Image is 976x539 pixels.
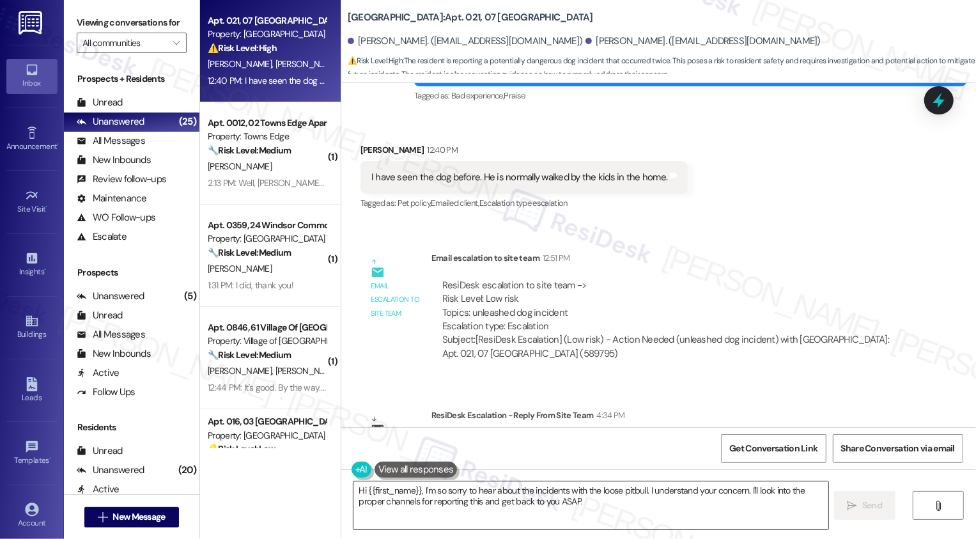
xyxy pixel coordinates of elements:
[208,382,432,393] div: 12:44 PM: It's good. By the way. The microwave door is loose .
[77,386,136,399] div: Follow Ups
[6,247,58,282] a: Insights •
[442,333,902,361] div: Subject: [ResiDesk Escalation] (Low risk) - Action Needed (unleashed dog incident) with [GEOGRAPH...
[57,140,59,149] span: •
[208,365,275,377] span: [PERSON_NAME]
[414,86,966,105] div: Tagged as:
[208,279,293,291] div: 1:31 PM: I did, thank you!
[77,366,120,380] div: Active
[353,481,828,529] textarea: Hi {{first_name}}, I'm so sorry to hear about the incidents with the loose pitbull. I understand ...
[6,436,58,471] a: Templates •
[360,194,688,212] div: Tagged as:
[208,130,326,143] div: Property: Towns Edge
[208,349,291,361] strong: 🔧 Risk Level: Medium
[208,219,326,232] div: Apt. 0359, 24 Windsor Commons Townhomes
[77,347,151,361] div: New Inbounds
[77,153,151,167] div: New Inbounds
[208,429,326,442] div: Property: [GEOGRAPHIC_DATA]
[431,198,479,208] span: Emailed client ,
[173,38,180,48] i: 
[77,290,144,303] div: Unanswered
[208,247,291,258] strong: 🔧 Risk Level: Medium
[6,59,58,93] a: Inbox
[98,512,107,522] i: 
[721,434,826,463] button: Get Conversation Link
[371,279,421,320] div: Email escalation to site team
[833,434,963,463] button: Share Conversation via email
[841,442,955,455] span: Share Conversation via email
[64,421,199,434] div: Residents
[208,145,291,156] strong: 🔧 Risk Level: Medium
[848,501,857,511] i: 
[360,143,688,161] div: [PERSON_NAME]
[77,464,144,477] div: Unanswered
[539,251,570,265] div: 12:51 PM
[77,96,123,109] div: Unread
[348,56,403,66] strong: ⚠️ Risk Level: High
[479,198,568,208] span: Escalation type escalation
[6,310,58,345] a: Buildings
[208,75,518,86] div: 12:40 PM: I have seen the dog before. He is normally walked by the kids in the home.
[208,27,326,41] div: Property: [GEOGRAPHIC_DATA]
[77,134,145,148] div: All Messages
[862,499,882,512] span: Send
[208,321,326,334] div: Apt. 0846, 61 Village Of [GEOGRAPHIC_DATA]
[348,35,583,48] div: [PERSON_NAME]. ([EMAIL_ADDRESS][DOMAIN_NAME])
[64,266,199,279] div: Prospects
[834,491,896,520] button: Send
[424,143,458,157] div: 12:40 PM
[208,42,277,54] strong: ⚠️ Risk Level: High
[175,460,199,480] div: (20)
[6,373,58,408] a: Leads
[431,251,913,269] div: Email escalation to site team
[208,14,326,27] div: Apt. 021, 07 [GEOGRAPHIC_DATA]
[729,442,817,455] span: Get Conversation Link
[19,11,45,35] img: ResiDesk Logo
[585,35,821,48] div: [PERSON_NAME]. ([EMAIL_ADDRESS][DOMAIN_NAME])
[398,198,431,208] span: Pet policy ,
[208,443,275,455] strong: 💡 Risk Level: Low
[44,265,46,274] span: •
[46,203,48,212] span: •
[181,286,199,306] div: (5)
[451,90,504,101] span: Bad experience ,
[77,230,127,244] div: Escalate
[208,263,272,274] span: [PERSON_NAME]
[77,173,166,186] div: Review follow-ups
[208,116,326,130] div: Apt. 0012, 02 Towns Edge Apartments LLC
[934,501,943,511] i: 
[275,365,339,377] span: [PERSON_NAME]
[64,72,199,86] div: Prospects + Residents
[208,415,326,428] div: Apt. 016, 03 [GEOGRAPHIC_DATA]
[49,454,51,463] span: •
[6,185,58,219] a: Site Visit •
[348,11,593,24] b: [GEOGRAPHIC_DATA]: Apt. 021, 07 [GEOGRAPHIC_DATA]
[77,115,144,129] div: Unanswered
[348,54,976,82] span: : The resident is reporting a potentially dangerous dog incident that occurred twice. This poses ...
[594,409,625,422] div: 4:34 PM
[82,33,166,53] input: All communities
[77,483,120,496] div: Active
[84,507,179,527] button: New Message
[208,232,326,246] div: Property: [GEOGRAPHIC_DATA] Townhomes
[77,309,123,322] div: Unread
[112,510,165,524] span: New Message
[6,499,58,533] a: Account
[208,58,275,70] span: [PERSON_NAME]
[275,58,339,70] span: [PERSON_NAME]
[208,160,272,172] span: [PERSON_NAME]
[77,13,187,33] label: Viewing conversations for
[77,444,123,458] div: Unread
[77,211,155,224] div: WO Follow-ups
[176,112,199,132] div: (25)
[371,171,668,184] div: I have seen the dog before. He is normally walked by the kids in the home.
[77,328,145,341] div: All Messages
[77,192,147,205] div: Maintenance
[208,334,326,348] div: Property: Village of [GEOGRAPHIC_DATA]
[504,90,525,101] span: Praise
[431,409,913,426] div: ResiDesk Escalation - Reply From Site Team
[442,279,902,334] div: ResiDesk escalation to site team -> Risk Level: Low risk Topics: unleashed dog incident Escalatio...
